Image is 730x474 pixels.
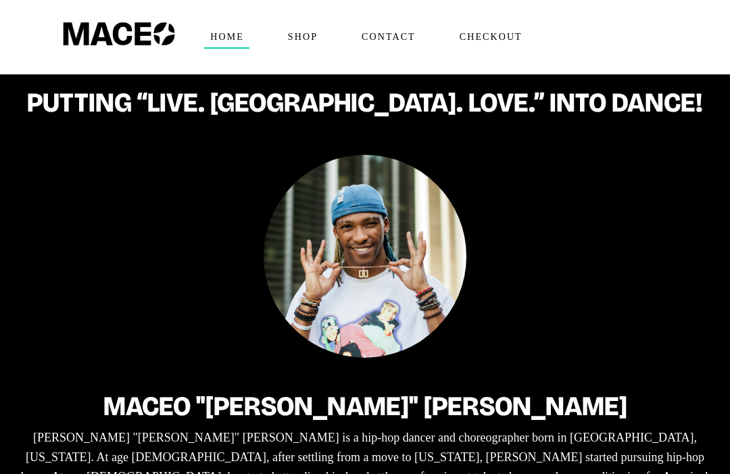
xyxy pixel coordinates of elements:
span: Home [204,26,249,48]
h2: Maceo "[PERSON_NAME]" [PERSON_NAME] [14,392,716,421]
span: Checkout [454,26,528,48]
span: Contact [356,26,421,48]
img: Maceo Harrison [264,155,466,358]
span: Shop [282,26,323,48]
